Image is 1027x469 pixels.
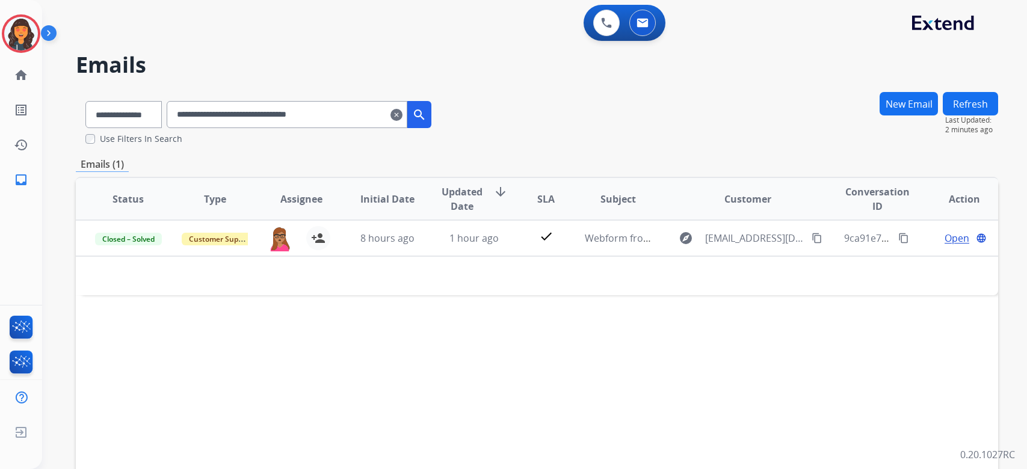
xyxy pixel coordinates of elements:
span: Type [204,192,226,206]
label: Use Filters In Search [100,133,182,145]
button: Refresh [943,92,998,115]
h2: Emails [76,53,998,77]
th: Action [911,178,998,220]
mat-icon: person_add [311,231,325,245]
mat-icon: arrow_downward [493,185,508,199]
span: 9ca91e70-645b-47ef-bc09-31c8bc8d3ae7 [844,231,1027,245]
span: 2 minutes ago [945,125,998,135]
mat-icon: check [539,229,554,244]
span: Conversation ID [844,185,911,213]
span: Subject [600,192,636,206]
span: Status [113,192,144,206]
mat-icon: content_copy [898,233,909,244]
span: 8 hours ago [360,231,415,245]
p: Emails (1) [76,157,129,172]
span: SLA [537,192,555,206]
span: Assignee [280,192,322,206]
mat-icon: history [14,138,28,152]
span: Closed – Solved [95,233,162,245]
mat-icon: content_copy [812,233,822,244]
span: Updated Date [441,185,484,213]
mat-icon: list_alt [14,103,28,117]
span: 1 hour ago [449,231,499,245]
img: agent-avatar [268,226,292,251]
mat-icon: inbox [14,173,28,187]
button: New Email [880,92,938,115]
mat-icon: home [14,68,28,82]
mat-icon: search [412,108,427,122]
span: Webform from [EMAIL_ADDRESS][DOMAIN_NAME] on [DATE] [585,231,857,245]
img: avatar [4,17,38,51]
span: Initial Date [360,192,415,206]
span: Customer [724,192,771,206]
mat-icon: clear [390,108,402,122]
span: Customer Support [182,233,260,245]
span: Last Updated: [945,115,998,125]
span: Open [945,231,969,245]
mat-icon: explore [679,231,693,245]
mat-icon: language [976,233,987,244]
span: [EMAIL_ADDRESS][DOMAIN_NAME] [705,231,805,245]
p: 0.20.1027RC [960,447,1015,462]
